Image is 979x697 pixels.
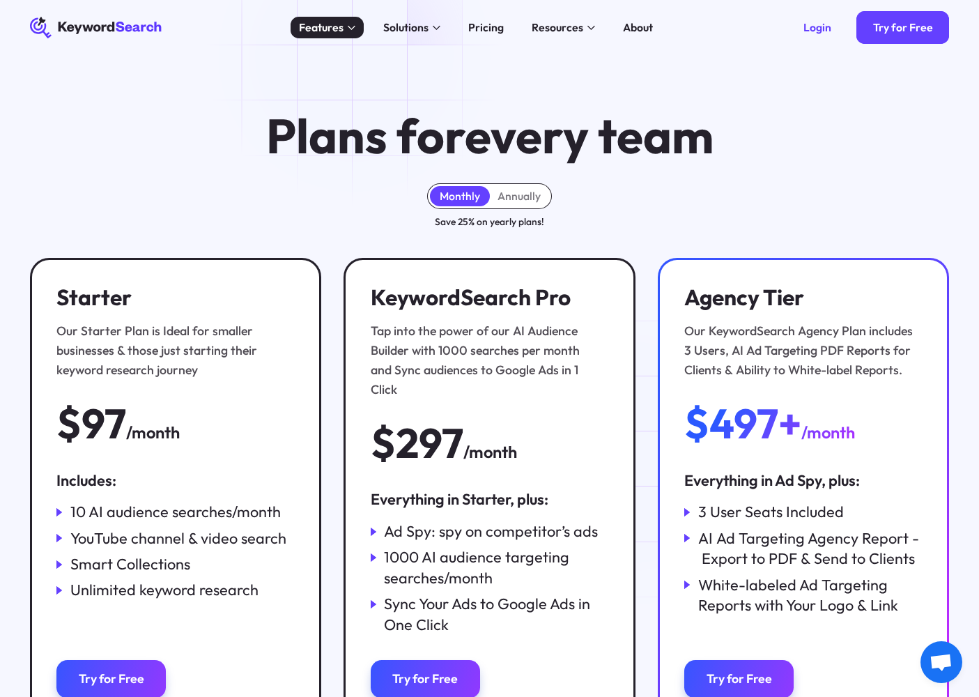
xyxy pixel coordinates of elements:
[371,421,463,465] div: $297
[70,528,286,549] div: YouTube channel & video search
[70,554,190,575] div: Smart Collections
[698,575,923,616] div: White-labeled Ad Targeting Reports with Your Logo & Link
[461,17,513,39] a: Pricing
[684,401,801,445] div: $497+
[70,580,259,601] div: Unlimited keyword research
[698,528,923,569] div: AI Ad Targeting Agency Report - Export to PDF & Send to Clients
[392,671,458,687] div: Try for Free
[801,420,855,445] div: /month
[684,284,916,311] h3: Agency Tier
[126,420,180,445] div: /month
[463,439,517,465] div: /month
[299,20,344,36] div: Features
[440,190,480,204] div: Monthly
[873,21,933,35] div: Try for Free
[615,17,661,39] a: About
[787,11,848,44] a: Login
[56,284,288,311] h3: Starter
[684,470,923,491] div: Everything in Ad Spy, plus:
[532,20,583,36] div: Resources
[468,20,504,36] div: Pricing
[371,284,602,311] h3: KeywordSearch Pro
[384,521,598,542] div: Ad Spy: spy on competitor’s ads
[465,105,714,166] span: every team
[384,547,608,588] div: 1000 AI audience targeting searches/month
[371,489,609,510] div: Everything in Starter, plus:
[56,470,295,491] div: Includes:
[266,110,714,161] h1: Plans for
[70,502,281,523] div: 10 AI audience searches/month
[498,190,541,204] div: Annually
[435,215,544,230] div: Save 25% on yearly plans!
[56,401,126,445] div: $97
[623,20,653,36] div: About
[856,11,949,44] a: Try for Free
[684,321,916,379] div: Our KeywordSearch Agency Plan includes 3 Users, AI Ad Targeting PDF Reports for Clients & Ability...
[707,671,772,687] div: Try for Free
[384,594,608,635] div: Sync Your Ads to Google Ads in One Click
[56,321,288,379] div: Our Starter Plan is Ideal for smaller businesses & those just starting their keyword research jou...
[79,671,144,687] div: Try for Free
[920,641,962,683] div: Open chat
[371,321,602,399] div: Tap into the power of our AI Audience Builder with 1000 searches per month and Sync audiences to ...
[698,502,844,523] div: 3 User Seats Included
[803,21,831,35] div: Login
[383,20,429,36] div: Solutions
